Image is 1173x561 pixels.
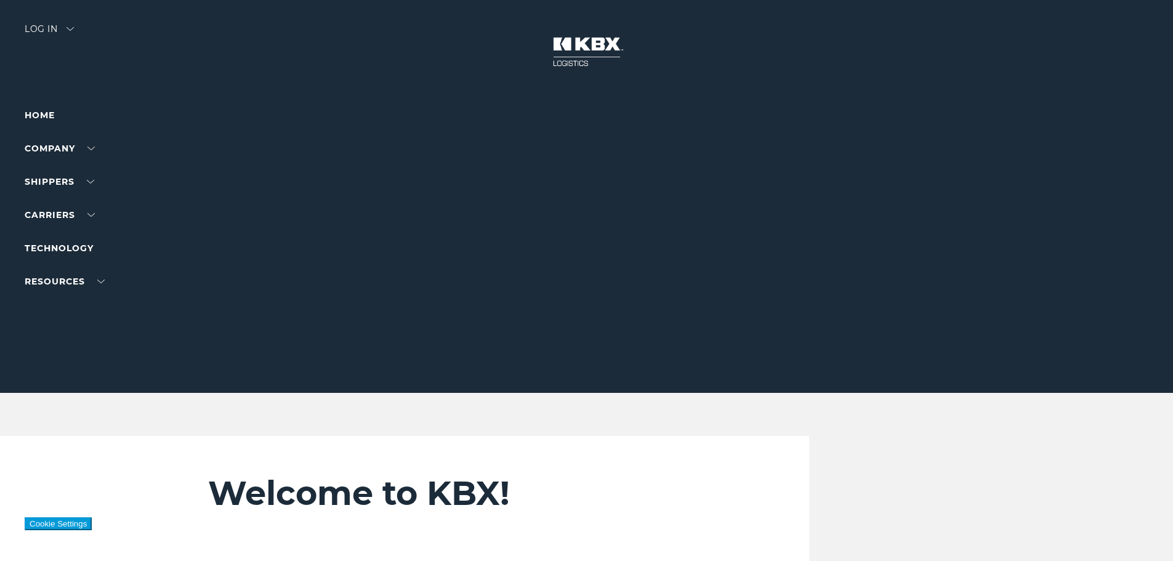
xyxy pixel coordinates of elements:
[25,25,74,42] div: Log in
[541,25,633,79] img: kbx logo
[25,209,95,220] a: Carriers
[67,27,74,31] img: arrow
[25,176,94,187] a: SHIPPERS
[25,276,105,287] a: RESOURCES
[208,473,736,514] h2: Welcome to KBX!
[25,110,55,121] a: Home
[25,143,95,154] a: Company
[25,517,92,530] button: Cookie Settings
[25,243,94,254] a: Technology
